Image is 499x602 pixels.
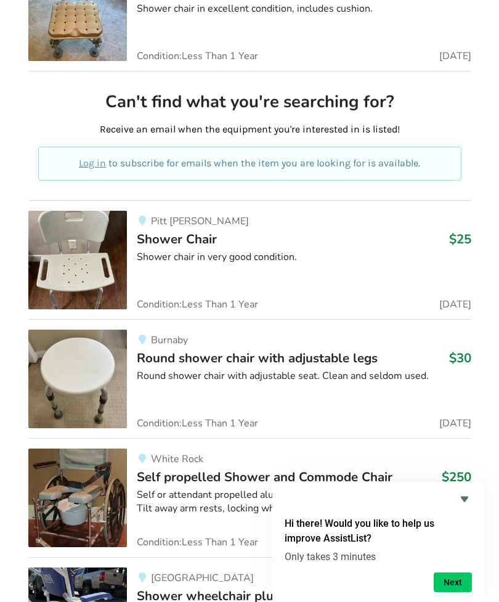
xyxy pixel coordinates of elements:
[285,516,472,546] h2: Hi there! Would you like to help us improve AssistList?
[137,51,258,61] span: Condition: Less Than 1 Year
[457,492,472,506] button: Hide survey
[434,572,472,592] button: Next question
[38,123,461,137] p: Receive an email when the equipment you're interested in is listed!
[28,438,471,557] a: bathroom safety-self propelled shower and commode chairWhite RockSelf propelled Shower and Commod...
[137,299,258,309] span: Condition: Less Than 1 Year
[79,157,106,169] a: Log in
[151,452,203,466] span: White Rock
[137,2,471,16] div: Shower chair in excellent condition, includes cushion.
[137,418,258,428] span: Condition: Less Than 1 Year
[137,230,217,248] span: Shower Chair
[442,469,471,485] h3: $250
[151,571,254,585] span: [GEOGRAPHIC_DATA]
[285,492,472,592] div: Hi there! Would you like to help us improve AssistList?
[439,51,471,61] span: [DATE]
[28,330,127,428] img: bathroom safety-round shower chair with adjustable legs
[151,214,249,228] span: Pitt [PERSON_NAME]
[38,91,461,113] h2: Can't find what you're searching for?
[439,418,471,428] span: [DATE]
[137,349,378,367] span: Round shower chair with adjustable legs
[28,449,127,547] img: bathroom safety-self propelled shower and commode chair
[137,468,392,486] span: Self propelled Shower and Commode Chair
[439,299,471,309] span: [DATE]
[137,250,471,264] div: Shower chair in very good condition.
[28,200,471,319] a: bathroom safety-shower chair Pitt [PERSON_NAME]Shower Chair$25Shower chair in very good condition...
[449,350,471,366] h3: $30
[151,333,188,347] span: Burnaby
[137,537,258,547] span: Condition: Less Than 1 Year
[285,551,472,563] p: Only takes 3 minutes
[137,488,471,516] div: Self or attendant propelled aluminum frame shower and commode chair. Tilt away arm rests, locking...
[137,369,471,383] div: Round shower chair with adjustable seat. Clean and seldom used.
[449,231,471,247] h3: $25
[28,319,471,438] a: bathroom safety-round shower chair with adjustable legsBurnabyRound shower chair with adjustable ...
[28,211,127,309] img: bathroom safety-shower chair
[53,157,447,171] p: to subscribe for emails when the item you are looking for is available.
